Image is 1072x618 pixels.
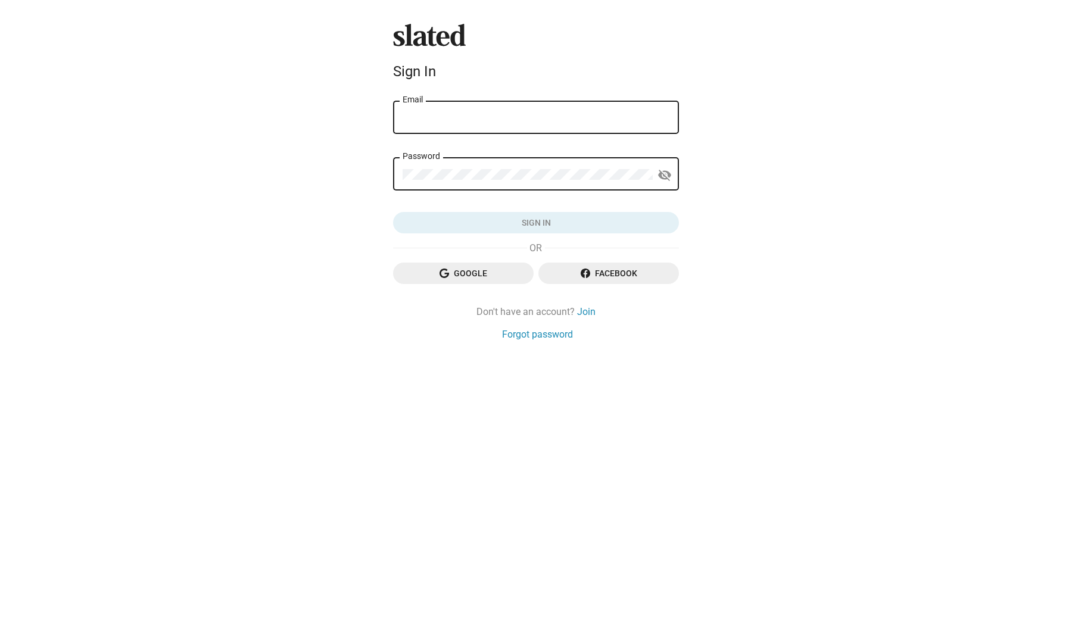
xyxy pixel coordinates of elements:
[393,24,679,85] sl-branding: Sign In
[502,328,573,341] a: Forgot password
[657,166,672,185] mat-icon: visibility_off
[393,305,679,318] div: Don't have an account?
[393,263,534,284] button: Google
[403,263,524,284] span: Google
[548,263,669,284] span: Facebook
[538,263,679,284] button: Facebook
[653,163,677,187] button: Show password
[393,63,679,80] div: Sign In
[577,305,596,318] a: Join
